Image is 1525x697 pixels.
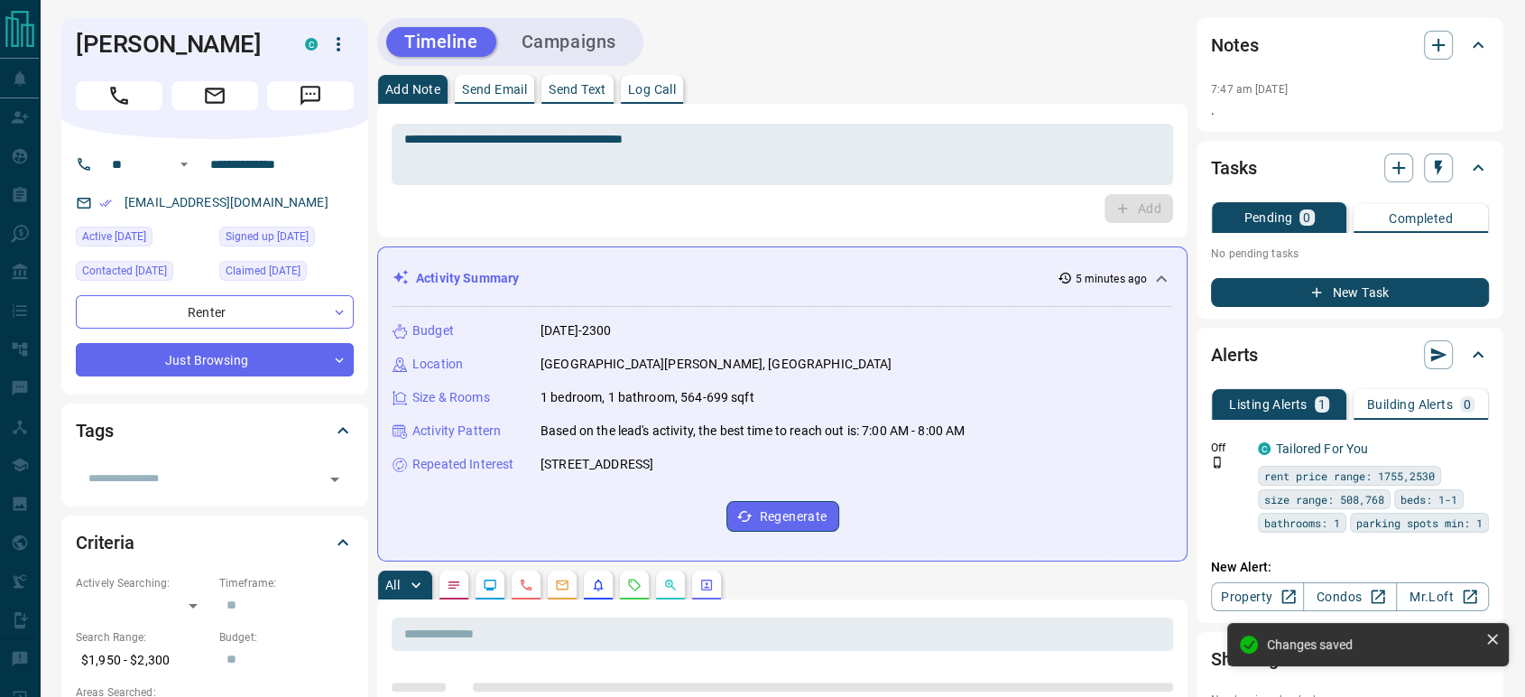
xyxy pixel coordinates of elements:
p: $1,950 - $2,300 [76,646,210,675]
svg: Calls [519,578,533,592]
span: bathrooms: 1 [1264,514,1340,532]
div: Tags [76,409,354,452]
p: 0 [1464,398,1471,411]
p: Activity Summary [416,269,519,288]
div: condos.ca [305,38,318,51]
p: Search Range: [76,629,210,646]
div: Wed Aug 13 2025 [219,261,354,286]
button: Timeline [386,27,496,57]
svg: Email Verified [99,197,112,209]
svg: Agent Actions [699,578,714,592]
p: Pending [1243,211,1292,224]
p: Budget: [219,629,354,646]
p: Actively Searching: [76,575,210,591]
h1: [PERSON_NAME] [76,30,278,59]
p: Add Note [385,83,440,96]
svg: Emails [555,578,569,592]
span: Active [DATE] [82,228,146,246]
button: Open [173,153,195,175]
h2: Tags [76,416,113,445]
p: Budget [412,321,454,340]
a: Property [1211,582,1304,611]
p: Completed [1389,212,1453,225]
svg: Lead Browsing Activity [483,578,497,592]
h2: Tasks [1211,153,1256,182]
p: Send Email [462,83,527,96]
h2: Notes [1211,31,1258,60]
div: Just Browsing [76,343,354,376]
a: Condos [1303,582,1396,611]
p: Activity Pattern [412,422,501,441]
div: Wed Aug 13 2025 [76,261,210,286]
a: Tailored For You [1276,441,1368,456]
button: Regenerate [726,501,839,532]
div: condos.ca [1258,442,1271,455]
div: Showings [1211,637,1489,681]
p: Log Call [628,83,676,96]
div: Wed Aug 13 2025 [219,227,354,252]
p: 1 bedroom, 1 bathroom, 564-699 sqft [541,388,754,407]
div: Criteria [76,521,354,564]
p: No pending tasks [1211,240,1489,267]
p: 7:47 am [DATE] [1211,83,1288,96]
button: Campaigns [504,27,634,57]
p: Off [1211,440,1247,456]
p: [DATE]-2300 [541,321,611,340]
span: Message [267,81,354,110]
p: 0 [1303,211,1310,224]
button: Open [322,467,347,492]
p: [STREET_ADDRESS] [541,455,653,474]
a: [EMAIL_ADDRESS][DOMAIN_NAME] [125,195,328,209]
h2: Showings [1211,645,1288,674]
p: Send Text [549,83,606,96]
span: Call [76,81,162,110]
p: Building Alerts [1367,398,1453,411]
div: Activity Summary5 minutes ago [393,262,1172,295]
h2: Alerts [1211,340,1258,369]
p: [GEOGRAPHIC_DATA][PERSON_NAME], [GEOGRAPHIC_DATA] [541,355,892,374]
span: Email [171,81,258,110]
div: Wed Aug 13 2025 [76,227,210,252]
svg: Listing Alerts [591,578,605,592]
span: Claimed [DATE] [226,262,300,280]
div: Alerts [1211,333,1489,376]
svg: Push Notification Only [1211,456,1224,469]
p: Location [412,355,463,374]
div: Renter [76,295,354,329]
p: Timeframe: [219,575,354,591]
span: parking spots min: 1 [1356,514,1483,532]
p: . [1211,101,1489,120]
span: size range: 508,768 [1264,490,1384,508]
span: Signed up [DATE] [226,228,309,246]
svg: Opportunities [663,578,678,592]
p: Listing Alerts [1229,398,1308,411]
div: Changes saved [1267,637,1478,652]
span: rent price range: 1755,2530 [1264,467,1435,485]
h2: Criteria [76,528,134,557]
div: Notes [1211,23,1489,67]
p: 5 minutes ago [1076,271,1147,287]
p: Size & Rooms [412,388,490,407]
a: Mr.Loft [1396,582,1489,611]
span: beds: 1-1 [1400,490,1457,508]
span: Contacted [DATE] [82,262,167,280]
p: Based on the lead's activity, the best time to reach out is: 7:00 AM - 8:00 AM [541,422,965,441]
div: Tasks [1211,146,1489,190]
button: New Task [1211,278,1489,307]
svg: Notes [447,578,461,592]
svg: Requests [627,578,642,592]
p: All [385,579,400,591]
p: Repeated Interest [412,455,513,474]
p: New Alert: [1211,558,1489,577]
p: 1 [1318,398,1326,411]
